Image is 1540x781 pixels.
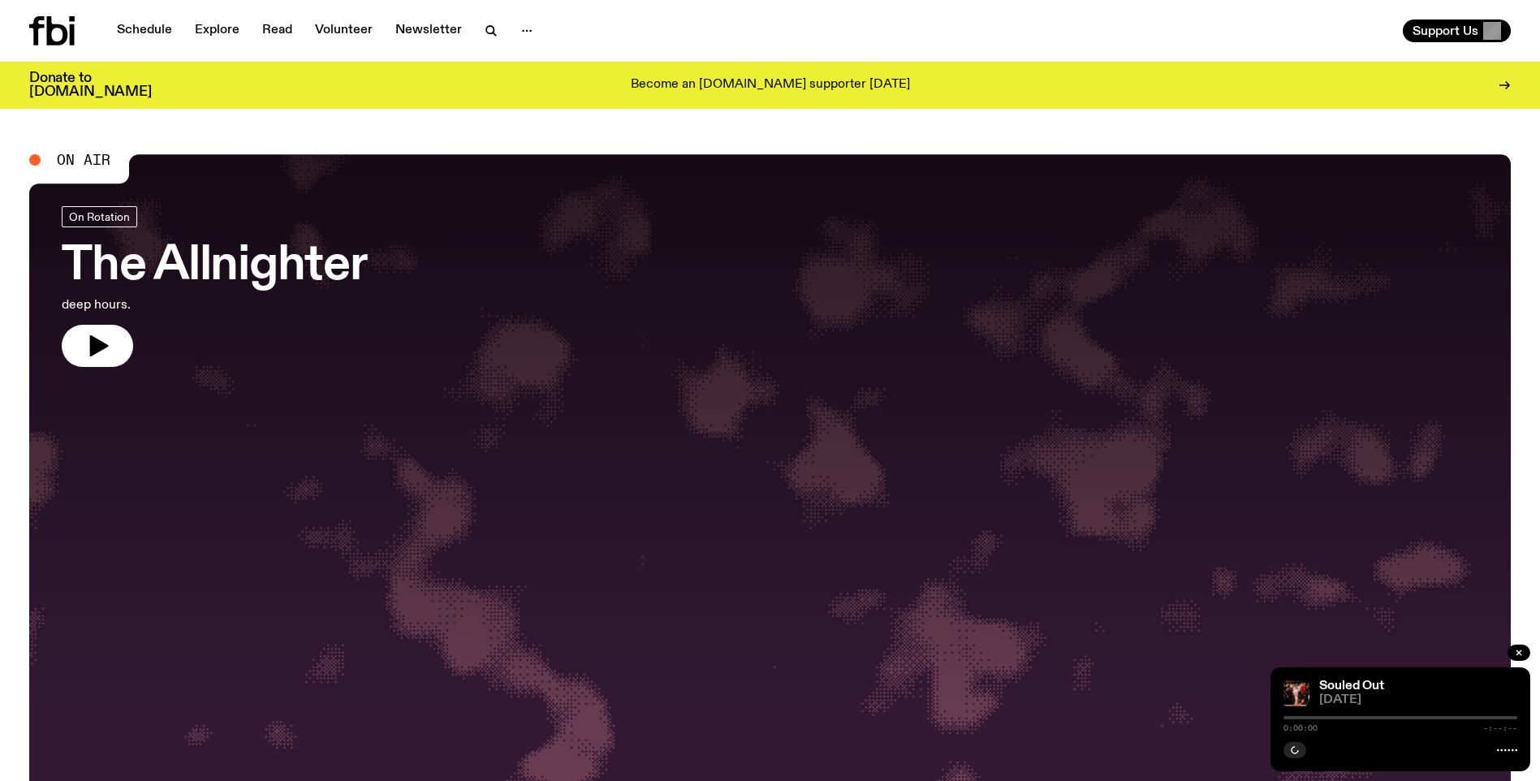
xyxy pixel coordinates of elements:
p: deep hours. [62,296,367,315]
a: Volunteer [305,19,382,42]
span: 0:00:00 [1283,724,1318,732]
span: -:--:-- [1483,724,1517,732]
h3: Donate to [DOMAIN_NAME] [29,71,152,99]
span: [DATE] [1319,694,1517,706]
a: Read [252,19,302,42]
a: The Allnighterdeep hours. [62,206,367,367]
a: Newsletter [386,19,472,42]
span: On Rotation [69,210,130,222]
a: On Rotation [62,206,137,227]
p: Become an [DOMAIN_NAME] supporter [DATE] [631,78,910,93]
a: Souled Out [1319,680,1384,693]
a: Schedule [107,19,182,42]
button: Support Us [1403,19,1511,42]
a: Explore [185,19,249,42]
h3: The Allnighter [62,244,367,289]
span: Support Us [1413,24,1478,38]
span: On Air [57,153,110,167]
